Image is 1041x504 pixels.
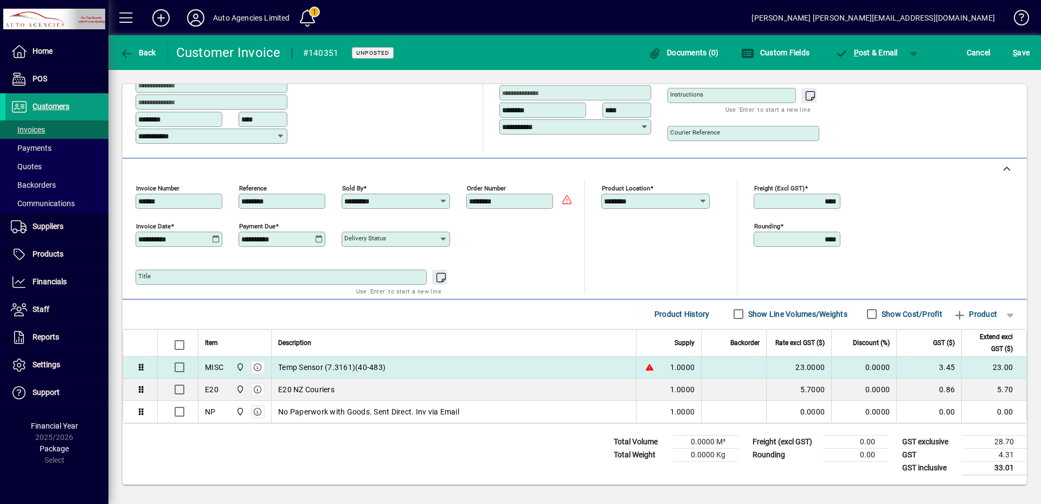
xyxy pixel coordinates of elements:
td: 0.00 [823,435,888,448]
a: Suppliers [5,213,108,240]
div: Customer Invoice [176,44,281,61]
span: Financial Year [31,422,78,430]
td: 0.0000 [831,401,896,423]
span: Unposted [356,49,389,56]
td: 0.00 [823,448,888,461]
span: POS [33,74,47,83]
td: 33.01 [962,461,1027,475]
span: Suppliers [33,222,63,231]
td: 0.00 [896,401,961,423]
mat-label: Title [138,272,151,280]
td: 28.70 [962,435,1027,448]
span: Rangiora [233,361,246,373]
span: Extend excl GST ($) [968,331,1013,355]
span: Backorders [11,181,56,189]
span: E20 NZ Couriers [278,384,335,395]
span: Backorder [730,337,760,349]
span: Product [953,305,997,323]
mat-label: Invoice date [136,222,171,229]
button: Custom Fields [738,43,812,62]
span: Product History [654,305,710,323]
a: Knowledge Base [1006,2,1027,37]
a: Invoices [5,120,108,139]
mat-label: Payment due [239,222,275,229]
td: Freight (excl GST) [747,435,823,448]
app-page-header-button: Back [108,43,168,62]
mat-hint: Use 'Enter' to start a new line [356,285,441,297]
span: Back [120,48,156,57]
a: Home [5,38,108,65]
div: E20 [205,384,219,395]
span: No Paperwork with Goods. Sent Direct. Inv via Email [278,406,459,417]
span: Support [33,388,60,397]
span: ave [1013,44,1030,61]
a: Backorders [5,176,108,194]
td: Total Volume [608,435,673,448]
a: Settings [5,352,108,379]
a: Payments [5,139,108,157]
a: Financials [5,269,108,296]
td: 0.0000 [831,356,896,379]
span: Invoices [11,125,45,134]
span: Cancel [967,44,991,61]
td: Total Weight [608,448,673,461]
a: Staff [5,296,108,323]
button: Back [117,43,159,62]
mat-label: Sold by [342,184,363,192]
button: Product [948,304,1003,324]
button: Save [1010,43,1032,62]
button: Profile [178,8,213,28]
button: Post & Email [830,43,903,62]
td: 0.86 [896,379,961,401]
span: Item [205,337,218,349]
td: 4.31 [962,448,1027,461]
span: Description [278,337,311,349]
span: Staff [33,305,49,314]
span: Payments [11,144,52,152]
span: Products [33,250,63,258]
span: Rate excl GST ($) [775,337,825,349]
span: Rangiora [233,406,246,418]
mat-label: Rounding [754,222,780,229]
span: GST ($) [933,337,955,349]
mat-hint: Use 'Enter' to start a new line [725,103,811,116]
td: 23.00 [961,356,1026,379]
mat-label: Order number [467,184,506,192]
button: Cancel [964,43,993,62]
mat-label: Delivery status [344,234,386,242]
div: #140351 [303,44,339,62]
span: Package [40,444,69,453]
td: GST [897,448,962,461]
td: GST inclusive [897,461,962,475]
button: Documents (0) [646,43,722,62]
span: 1.0000 [670,362,695,373]
a: POS [5,66,108,93]
span: P [854,48,859,57]
div: 0.0000 [773,406,825,417]
div: NP [205,406,216,417]
td: 0.0000 [831,379,896,401]
mat-label: Courier Reference [670,129,720,136]
td: 0.0000 M³ [673,435,738,448]
span: Custom Fields [741,48,809,57]
span: Quotes [11,162,42,171]
span: Reports [33,333,59,341]
span: Documents (0) [648,48,719,57]
mat-label: Instructions [670,91,703,98]
a: Communications [5,194,108,213]
div: Auto Agencies Limited [213,9,290,27]
td: Rounding [747,448,823,461]
a: Quotes [5,157,108,176]
td: 0.00 [961,401,1026,423]
a: Reports [5,324,108,351]
span: Financials [33,277,67,286]
span: ost & Email [835,48,898,57]
td: GST exclusive [897,435,962,448]
div: [PERSON_NAME] [PERSON_NAME][EMAIL_ADDRESS][DOMAIN_NAME] [751,9,995,27]
span: Home [33,47,53,55]
span: Communications [11,199,75,208]
span: 1.0000 [670,406,695,417]
button: Product History [650,304,714,324]
span: S [1013,48,1017,57]
mat-label: Invoice number [136,184,179,192]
